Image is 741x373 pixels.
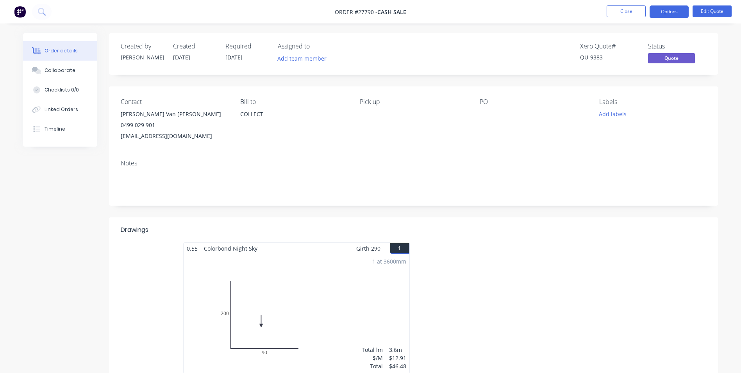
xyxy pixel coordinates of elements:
[278,53,331,64] button: Add team member
[45,86,79,93] div: Checklists 0/0
[648,53,695,65] button: Quote
[693,5,732,17] button: Edit Quote
[389,354,406,362] div: $12.91
[121,43,164,50] div: Created by
[23,41,97,61] button: Order details
[335,8,377,16] span: Order #27790 -
[173,43,216,50] div: Created
[599,98,706,106] div: Labels
[240,98,347,106] div: Bill to
[121,109,228,142] div: [PERSON_NAME] Van [PERSON_NAME]0499 029 901[EMAIL_ADDRESS][DOMAIN_NAME]
[121,109,228,120] div: [PERSON_NAME] Van [PERSON_NAME]
[240,109,347,120] div: COLLECT
[595,109,631,119] button: Add labels
[225,54,243,61] span: [DATE]
[650,5,689,18] button: Options
[121,98,228,106] div: Contact
[372,257,406,265] div: 1 at 3600mm
[14,6,26,18] img: Factory
[580,53,639,61] div: QU-9383
[580,43,639,50] div: Xero Quote #
[607,5,646,17] button: Close
[389,346,406,354] div: 3.6m
[362,346,383,354] div: Total lm
[389,362,406,370] div: $46.48
[278,43,356,50] div: Assigned to
[23,80,97,100] button: Checklists 0/0
[121,120,228,131] div: 0499 029 901
[184,243,201,254] span: 0.55
[377,8,406,16] span: CASH SALE
[45,67,75,74] div: Collaborate
[23,100,97,119] button: Linked Orders
[121,160,707,167] div: Notes
[45,106,78,113] div: Linked Orders
[121,131,228,142] div: [EMAIL_ADDRESS][DOMAIN_NAME]
[362,354,383,362] div: $/M
[360,98,467,106] div: Pick up
[23,119,97,139] button: Timeline
[480,98,587,106] div: PO
[648,53,695,63] span: Quote
[240,109,347,134] div: COLLECT
[121,53,164,61] div: [PERSON_NAME]
[45,47,78,54] div: Order details
[23,61,97,80] button: Collaborate
[390,243,409,254] button: 1
[273,53,330,64] button: Add team member
[201,243,261,254] span: Colorbond Night Sky
[356,243,380,254] span: Girth 290
[648,43,707,50] div: Status
[45,126,65,133] div: Timeline
[121,225,148,235] div: Drawings
[362,362,383,370] div: Total
[173,54,190,61] span: [DATE]
[225,43,268,50] div: Required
